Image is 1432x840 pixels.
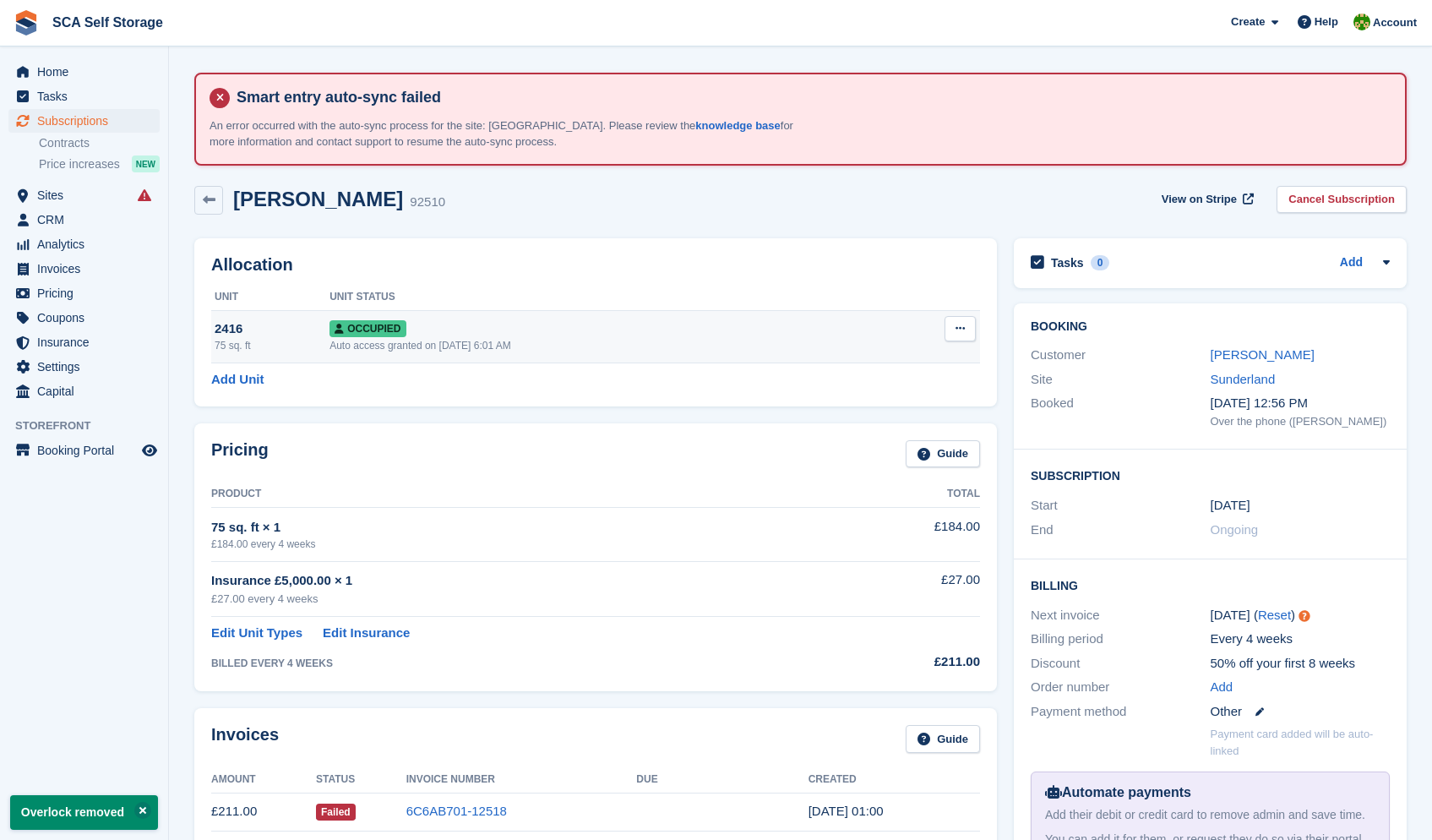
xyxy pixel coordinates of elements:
div: Billing period [1031,630,1211,649]
p: An error occurred with the auto-sync process for the site: [GEOGRAPHIC_DATA]. Please review the f... [210,117,801,150]
th: Product [211,481,836,508]
img: Sam Chapman [1353,14,1370,30]
a: Edit Unit Types [211,624,302,643]
a: menu [8,379,160,403]
h2: [PERSON_NAME] [233,188,403,210]
div: NEW [132,155,160,172]
span: Pricing [37,281,139,305]
div: [DATE] 12:56 PM [1211,394,1391,413]
span: Account [1373,14,1417,31]
span: Create [1231,14,1265,30]
div: End [1031,521,1211,540]
a: menu [8,306,160,330]
span: CRM [37,208,139,232]
span: Coupons [37,306,139,330]
span: Ongoing [1211,522,1259,537]
h2: Booking [1031,320,1390,334]
div: Tooltip anchor [1297,608,1312,624]
a: menu [8,109,160,133]
p: Payment card added will be auto-linked [1211,726,1391,759]
a: menu [8,183,160,207]
span: View on Stripe [1162,191,1237,208]
h2: Pricing [211,440,269,468]
a: Sunderland [1211,372,1276,386]
div: Next invoice [1031,606,1211,625]
div: 75 sq. ft × 1 [211,518,836,537]
a: menu [8,355,160,379]
span: Settings [37,355,139,379]
a: Add [1340,254,1363,273]
a: 6C6AB701-12518 [406,804,507,818]
div: 75 sq. ft [215,338,329,353]
span: Tasks [37,85,139,108]
h2: Subscription [1031,466,1390,483]
th: Status [316,766,406,794]
div: Insurance £5,000.00 × 1 [211,571,836,591]
div: 2416 [215,319,329,339]
a: Guide [906,725,980,753]
a: Add [1211,678,1233,697]
td: £27.00 [836,561,980,616]
div: £184.00 every 4 weeks [211,537,836,552]
th: Total [836,481,980,508]
h2: Tasks [1051,255,1084,270]
span: Analytics [37,232,139,256]
div: Booked [1031,394,1211,429]
a: Price increases NEW [39,155,160,173]
div: Automate payments [1045,783,1375,803]
a: menu [8,85,160,108]
a: menu [8,208,160,232]
h2: Invoices [211,725,279,753]
th: Created [809,766,980,794]
td: £211.00 [211,793,316,831]
div: Every 4 weeks [1211,630,1391,649]
a: menu [8,60,160,84]
a: menu [8,281,160,305]
span: Booking Portal [37,439,139,462]
div: BILLED EVERY 4 WEEKS [211,656,836,671]
div: Over the phone ([PERSON_NAME]) [1211,413,1391,430]
th: Due [636,766,808,794]
div: Other [1211,702,1391,722]
div: Customer [1031,346,1211,365]
div: Site [1031,370,1211,390]
div: [DATE] ( ) [1211,606,1391,625]
div: Order number [1031,678,1211,697]
a: Cancel Subscription [1277,186,1407,214]
a: Reset [1258,608,1291,622]
h4: Smart entry auto-sync failed [230,88,1391,107]
th: Amount [211,766,316,794]
h2: Allocation [211,255,980,275]
span: Help [1315,14,1338,30]
a: View on Stripe [1155,186,1257,214]
span: Storefront [15,417,168,434]
h2: Billing [1031,576,1390,593]
div: Discount [1031,654,1211,674]
div: 0 [1091,255,1110,270]
div: Auto access granted on [DATE] 6:01 AM [329,338,874,353]
span: Capital [37,379,139,403]
a: Guide [906,440,980,468]
img: stora-icon-8386f47178a22dfd0bd8f6a31ec36ba5ce8667c1dd55bd0f319d3a0aa187defe.svg [14,10,39,35]
span: Failed [316,804,356,821]
div: £211.00 [836,652,980,672]
a: menu [8,330,160,354]
th: Unit Status [329,284,874,311]
span: Sites [37,183,139,207]
a: knowledge base [695,119,780,132]
div: £27.00 every 4 weeks [211,591,836,608]
a: Contracts [39,135,160,151]
a: Edit Insurance [323,624,410,643]
a: Preview store [139,440,160,461]
time: 2025-06-27 00:00:00 UTC [1211,496,1250,515]
div: 92510 [410,193,445,212]
a: SCA Self Storage [46,8,170,36]
time: 2025-08-22 00:00:40 UTC [809,804,884,818]
span: Subscriptions [37,109,139,133]
span: Price increases [39,156,120,172]
div: Payment method [1031,702,1211,722]
a: menu [8,257,160,281]
a: Add Unit [211,370,264,390]
a: menu [8,232,160,256]
span: Insurance [37,330,139,354]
